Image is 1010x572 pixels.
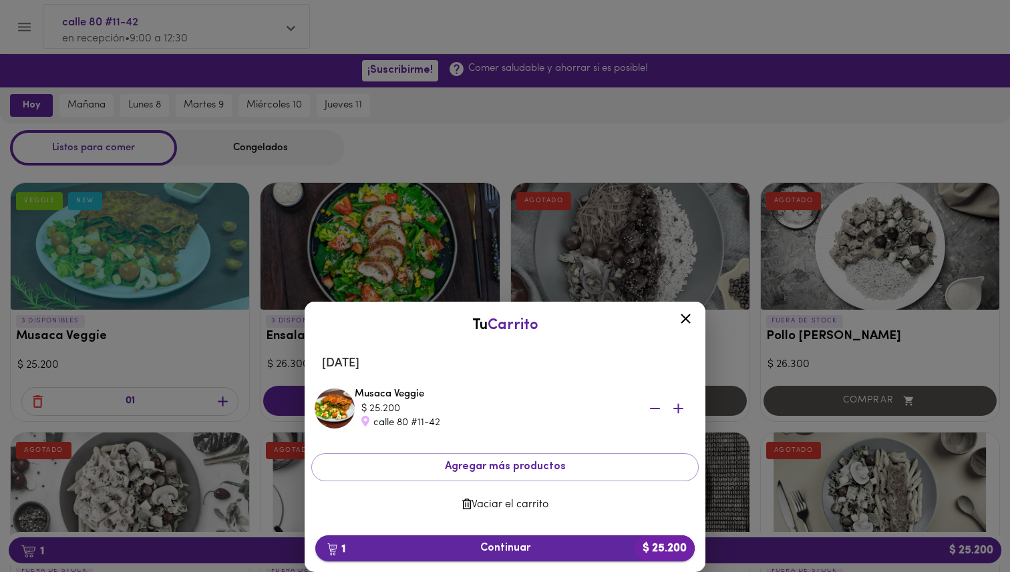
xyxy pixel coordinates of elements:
img: cart.png [327,543,337,556]
span: Carrito [488,318,538,333]
button: Vaciar el carrito [311,492,699,518]
button: 1Continuar$ 25.200 [315,535,695,561]
li: [DATE] [311,348,699,380]
b: 1 [319,540,353,557]
img: Musaca Veggie [315,388,355,428]
span: Vaciar el carrito [322,499,688,511]
div: calle 80 #11-42 [361,416,629,430]
iframe: Messagebird Livechat Widget [933,495,997,559]
div: $ 25.200 [361,402,629,416]
span: Agregar más productos [323,461,687,473]
button: Agregar más productos [311,453,699,481]
div: Musaca Veggie [355,387,695,430]
div: Tu [318,315,692,336]
b: $ 25.200 [635,535,695,561]
span: Continuar [326,542,684,555]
